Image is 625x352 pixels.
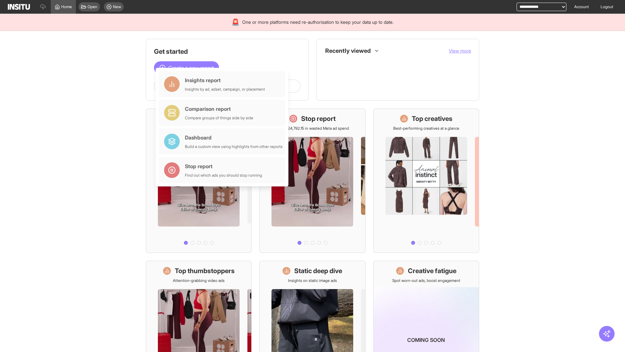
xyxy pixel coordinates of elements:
[393,126,459,131] p: Best-performing creatives at a glance
[185,105,253,113] div: Comparison report
[288,278,337,283] p: Insights on static image ads
[185,87,265,92] div: Insights by ad, adset, campaign, or placement
[8,4,30,10] img: Logo
[154,61,219,74] button: Create a new report
[294,266,342,275] h1: Static deep dive
[173,278,225,283] p: Attention-grabbing video ads
[185,173,262,178] div: Find out which ads you should stop running
[154,47,300,56] h1: Get started
[185,162,262,170] div: Stop report
[231,18,240,27] div: 🚨
[373,109,479,253] a: Top creativesBest-performing creatives at a glance
[61,4,72,9] span: Home
[259,109,365,253] a: Stop reportSave £24,792.15 in wasted Meta ad spend
[168,64,214,72] span: Create a new report
[113,4,121,9] span: New
[276,126,349,131] p: Save £24,792.15 in wasted Meta ad spend
[449,48,471,53] span: View more
[185,115,253,121] div: Compare groups of things side by side
[185,134,283,141] div: Dashboard
[146,109,252,253] a: What's live nowSee all active ads instantly
[412,114,452,123] h1: Top creatives
[185,144,283,149] div: Build a custom view using highlights from other reports
[301,114,336,123] h1: Stop report
[449,48,471,54] button: View more
[88,4,97,9] span: Open
[185,76,265,84] div: Insights report
[175,266,235,275] h1: Top thumbstoppers
[242,19,394,25] span: One or more platforms need re-authorisation to keep your data up to date.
